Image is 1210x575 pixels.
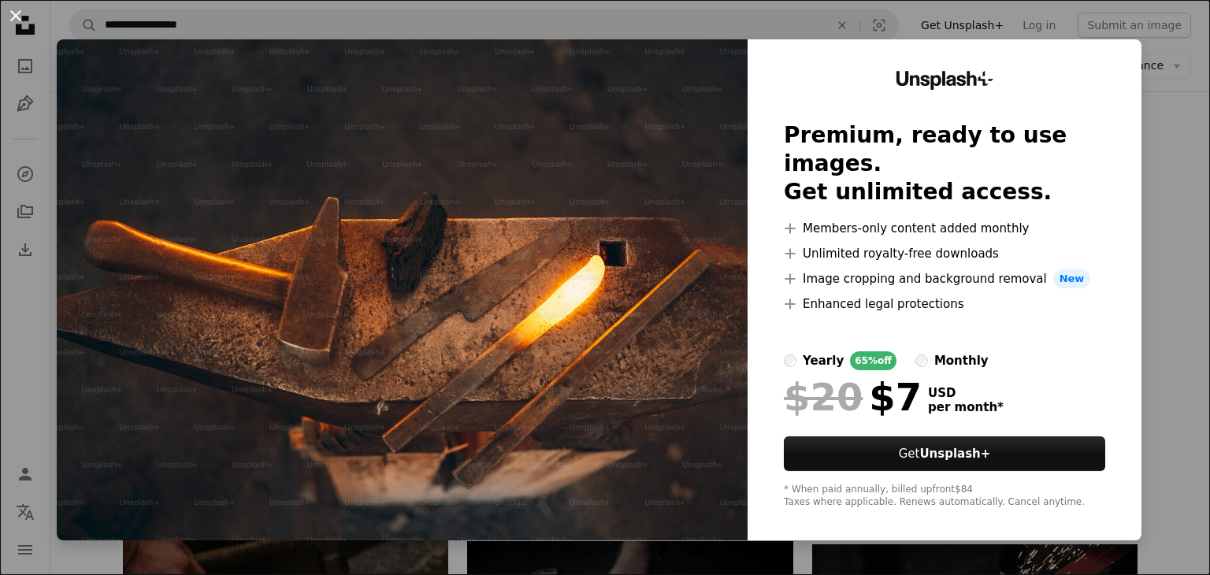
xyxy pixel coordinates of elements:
span: per month * [928,400,1004,414]
li: Unlimited royalty-free downloads [784,244,1105,263]
li: Image cropping and background removal [784,269,1105,288]
div: 65% off [850,351,896,370]
h2: Premium, ready to use images. Get unlimited access. [784,121,1105,206]
li: Members-only content added monthly [784,219,1105,238]
div: yearly [803,351,844,370]
button: GetUnsplash+ [784,436,1105,471]
input: monthly [915,354,928,367]
div: $7 [784,377,922,417]
span: $20 [784,377,863,417]
li: Enhanced legal protections [784,295,1105,313]
div: * When paid annually, billed upfront $84 Taxes where applicable. Renews automatically. Cancel any... [784,484,1105,509]
strong: Unsplash+ [919,447,990,461]
span: USD [928,386,1004,400]
input: yearly65%off [784,354,796,367]
div: monthly [934,351,989,370]
span: New [1053,269,1091,288]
